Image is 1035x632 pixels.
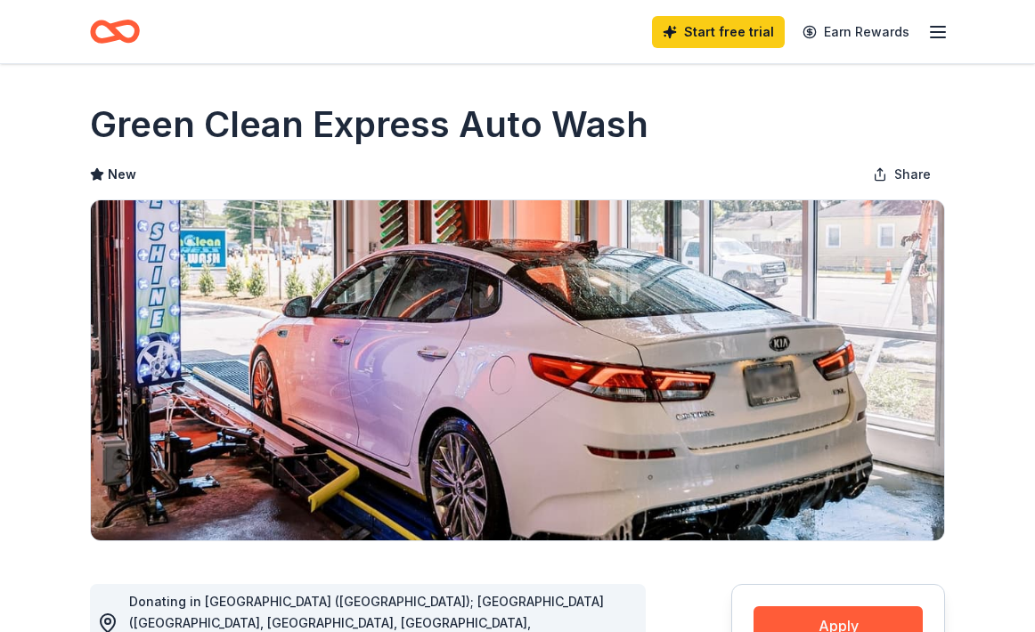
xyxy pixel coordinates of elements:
span: New [108,164,136,185]
button: Share [859,157,945,192]
a: Earn Rewards [792,16,920,48]
a: Home [90,11,140,53]
h1: Green Clean Express Auto Wash [90,100,648,150]
span: Share [894,164,931,185]
a: Start free trial [652,16,785,48]
img: Image for Green Clean Express Auto Wash [91,200,944,540]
